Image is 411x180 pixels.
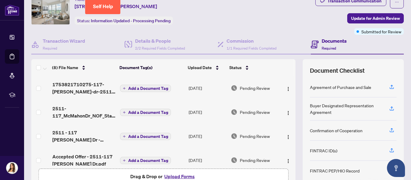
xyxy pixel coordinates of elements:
[231,85,237,91] img: Document Status
[351,14,400,23] span: Update for Admin Review
[361,28,401,35] span: Submitted for Review
[120,157,171,164] button: Add a Document Tag
[52,64,78,71] span: (8) File Name
[240,157,270,163] span: Pending Review
[322,37,347,44] h4: Documents
[240,85,270,91] span: Pending Review
[186,148,228,172] td: [DATE]
[310,147,337,154] div: FINTRAC ID(s)
[347,13,404,23] button: Update for Admin Review
[286,159,291,163] img: Logo
[186,124,228,148] td: [DATE]
[123,111,126,114] span: plus
[128,134,168,139] span: Add a Document Tag
[135,46,185,50] span: 2/2 Required Fields Completed
[227,59,279,76] th: Status
[75,3,157,10] span: [STREET_ADDRESS][PERSON_NAME]
[227,46,277,50] span: 1/1 Required Fields Completed
[120,157,171,164] button: Add a Document Tag
[310,167,360,174] div: FINTRAC PEP/HIO Record
[186,100,228,124] td: [DATE]
[43,37,85,44] h4: Transaction Wizard
[387,159,405,177] button: Open asap
[286,111,291,115] img: Logo
[185,59,227,76] th: Upload Date
[310,102,382,115] div: Buyer Designated Representation Agreement
[128,86,168,90] span: Add a Document Tag
[50,59,117,76] th: (8) File Name
[128,158,168,163] span: Add a Document Tag
[283,83,293,93] button: Logo
[120,85,171,92] button: Add a Document Tag
[283,155,293,165] button: Logo
[52,153,116,167] span: Accepted Offer - 2511-117 [PERSON_NAME] Dr.pdf
[123,87,126,90] span: plus
[229,64,242,71] span: Status
[135,37,185,44] h4: Details & People
[186,76,228,100] td: [DATE]
[188,64,212,71] span: Upload Date
[52,129,116,143] span: 2511 - 117 [PERSON_NAME] Dr - Notice of Fulfillment.pdf
[240,133,270,139] span: Pending Review
[5,5,19,16] img: logo
[283,131,293,141] button: Logo
[123,135,126,138] span: plus
[120,133,171,140] button: Add a Document Tag
[117,59,185,76] th: Document Tag(s)
[310,127,363,134] div: Confirmation of Cooperation
[227,37,277,44] h4: Commission
[52,105,116,119] span: 2511-117_McMahonDr_NOF_Status.pdf
[52,81,116,95] span: 1753821710275-117-[PERSON_NAME]-dr-2511-deposit-receipt.pdf
[310,84,371,90] div: Agreement of Purchase and Sale
[310,66,365,75] span: Document Checklist
[91,18,171,23] span: Information Updated - Processing Pending
[93,4,113,9] span: Self Help
[286,135,291,139] img: Logo
[43,46,57,50] span: Required
[283,107,293,117] button: Logo
[128,110,168,114] span: Add a Document Tag
[231,133,237,139] img: Document Status
[123,159,126,162] span: plus
[322,46,336,50] span: Required
[240,109,270,115] span: Pending Review
[75,17,173,25] div: Status:
[120,109,171,116] button: Add a Document Tag
[286,87,291,91] img: Logo
[231,109,237,115] img: Document Status
[231,157,237,163] img: Document Status
[6,162,18,174] img: Profile Icon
